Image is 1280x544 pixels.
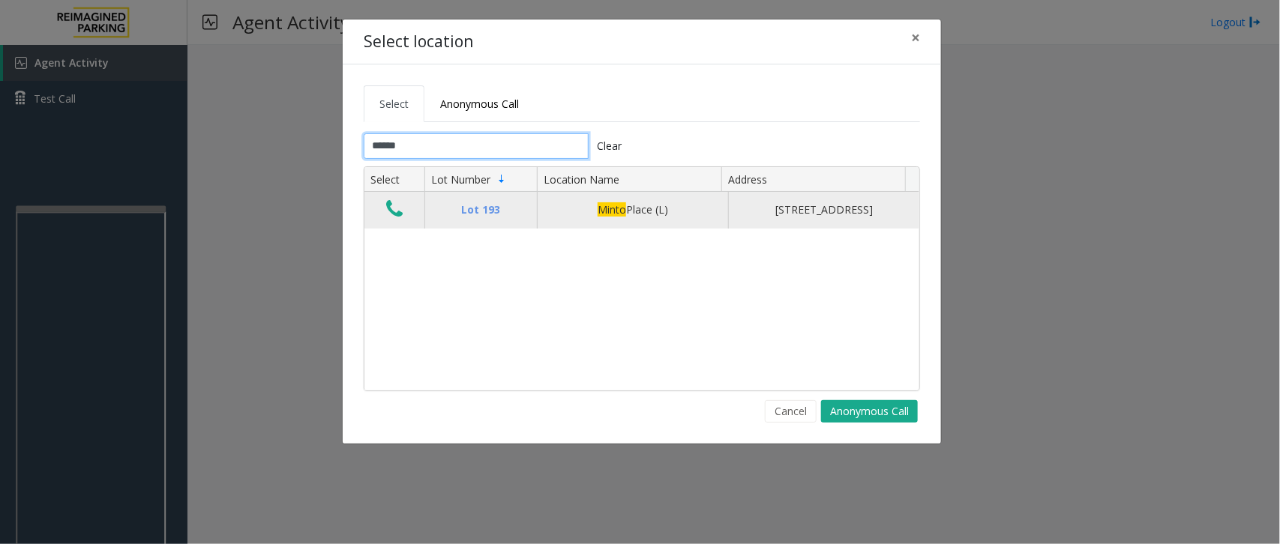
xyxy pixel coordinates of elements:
span: Select [379,97,409,111]
button: Clear [589,133,631,159]
th: Select [364,167,424,193]
span: Location Name [544,172,619,187]
span: Minto [598,202,626,217]
ul: Tabs [364,85,920,122]
span: Sortable [496,173,508,185]
div: Data table [364,167,919,390]
div: Place (L) [547,202,719,218]
span: Anonymous Call [440,97,519,111]
button: Cancel [765,400,817,423]
span: × [911,27,920,48]
h4: Select location [364,30,473,54]
div: [STREET_ADDRESS] [738,202,910,218]
span: Lot Number [431,172,490,187]
button: Close [901,19,931,56]
span: Address [728,172,767,187]
button: Anonymous Call [821,400,918,423]
div: Lot 193 [434,202,528,218]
